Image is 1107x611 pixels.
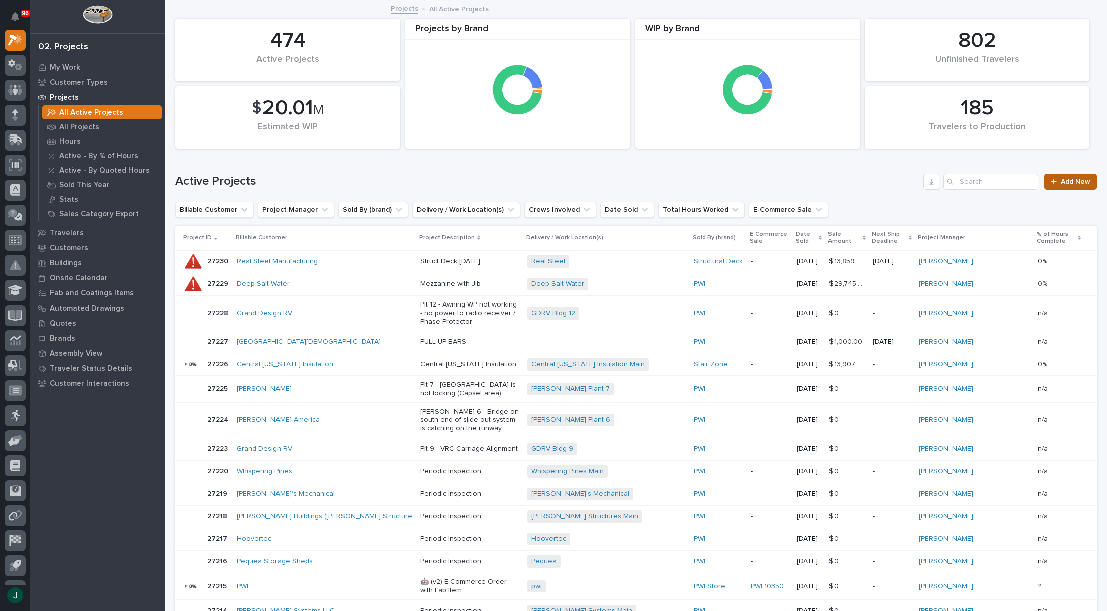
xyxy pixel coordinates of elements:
p: PULL UP BARS [420,338,519,346]
p: - [751,280,789,288]
a: All Active Projects [39,105,165,119]
p: Projects [50,93,79,102]
p: [DATE] [797,360,821,369]
a: Active - By Quoted Hours [39,163,165,177]
a: Grand Design RV [237,309,292,318]
p: [DATE] [797,557,821,566]
p: - [751,467,789,476]
p: Plt 9 - VRC Carriage Alignment [420,445,519,453]
a: Central [US_STATE] Insulation [237,360,333,369]
a: Pequea [531,557,557,566]
p: Project ID [183,232,212,243]
p: 27220 [207,465,230,476]
a: Grand Design RV [237,445,292,453]
p: $ 0 [829,580,841,591]
p: Plt 7 - [GEOGRAPHIC_DATA] is not locking (Capset area) [420,381,519,398]
p: [DATE] [797,385,821,393]
tr: 2721527215 PWI 🤖 (v2) E-Commerce Order with Fab Itempwi PWI Store PWI 10350 [DATE]$ 0$ 0 -[PERSON... [175,573,1097,600]
p: $ 0 [829,383,841,393]
p: [DATE] [797,512,821,521]
a: Brands [30,331,165,346]
p: [DATE] [797,582,821,591]
a: PWI [694,338,705,346]
img: Workspace Logo [83,5,112,24]
p: - [751,416,789,424]
tr: 2722727227 [GEOGRAPHIC_DATA][DEMOGRAPHIC_DATA] PULL UP BARS-PWI -[DATE]$ 1,000.00$ 1,000.00 [DATE... [175,331,1097,353]
a: [PERSON_NAME] [237,385,292,393]
button: Project Manager [258,202,334,218]
p: Mezzanine with Jib [420,280,519,288]
p: Billable Customer [236,232,287,243]
a: Fab and Coatings Items [30,285,165,300]
a: Buildings [30,255,165,270]
p: - [751,557,789,566]
p: n/a [1038,465,1050,476]
a: [PERSON_NAME] [919,535,973,543]
p: Date Sold [796,229,816,247]
a: PWI [694,512,705,521]
p: 27223 [207,443,230,453]
p: - [751,338,789,346]
a: [PERSON_NAME] America [237,416,320,424]
p: [DATE] [873,338,911,346]
a: Deep Salt Water [237,280,290,288]
button: Total Hours Worked [658,202,745,218]
p: All Active Projects [59,108,123,117]
tr: 2722627226 Central [US_STATE] Insulation Central [US_STATE] InsulationCentral [US_STATE] Insulati... [175,353,1097,376]
p: 0% [1038,255,1049,266]
p: - [873,385,911,393]
p: 27218 [207,510,229,521]
p: Brands [50,334,75,343]
p: [DATE] [797,467,821,476]
div: Unfinished Travelers [882,54,1072,75]
div: 802 [882,28,1072,53]
a: [PERSON_NAME] [919,416,973,424]
p: n/a [1038,443,1050,453]
p: n/a [1038,307,1050,318]
a: [GEOGRAPHIC_DATA][DEMOGRAPHIC_DATA] [237,338,381,346]
a: [PERSON_NAME] Plant 7 [531,385,610,393]
a: Central [US_STATE] Insulation Main [531,360,645,369]
a: Whispering Pines [237,467,292,476]
div: Travelers to Production [882,122,1072,143]
a: Stats [39,192,165,206]
p: Plt 12 - Awning WP not working - no power to radio receiver / Phase Protector [420,300,519,326]
p: Sold By (brand) [693,232,736,243]
div: Projects by Brand [405,24,630,40]
p: Active - By Quoted Hours [59,166,150,175]
p: Customer Interactions [50,379,129,388]
input: Search [943,174,1038,190]
p: Project Description [419,232,475,243]
p: Travelers [50,229,84,238]
p: 27224 [207,414,230,424]
a: [PERSON_NAME] [919,445,973,453]
h1: Active Projects [175,174,919,189]
p: 27216 [207,555,229,566]
p: [DATE] [797,416,821,424]
p: - [873,445,911,453]
a: Customers [30,240,165,255]
p: - [751,490,789,498]
a: My Work [30,60,165,75]
a: [PERSON_NAME] [919,257,973,266]
a: [PERSON_NAME] [919,309,973,318]
p: [DATE] [797,309,821,318]
p: Onsite Calendar [50,274,108,283]
a: PWI [694,385,705,393]
p: - [873,582,911,591]
p: - [873,557,911,566]
a: Automated Drawings [30,300,165,316]
p: - [873,535,911,543]
button: E-Commerce Sale [749,202,828,218]
a: PWI [694,309,705,318]
p: Quotes [50,319,76,328]
p: - [873,490,911,498]
a: All Projects [39,120,165,134]
p: [PERSON_NAME] 6 - Bridge on south end of slide out system is catching on the runway [420,408,519,433]
p: Fab and Coatings Items [50,289,134,298]
p: [DATE] [797,280,821,288]
p: Active - By % of Hours [59,152,138,161]
tr: 2722427224 [PERSON_NAME] America [PERSON_NAME] 6 - Bridge on south end of slide out system is cat... [175,403,1097,438]
p: [DATE] [797,490,821,498]
p: 27228 [207,307,230,318]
